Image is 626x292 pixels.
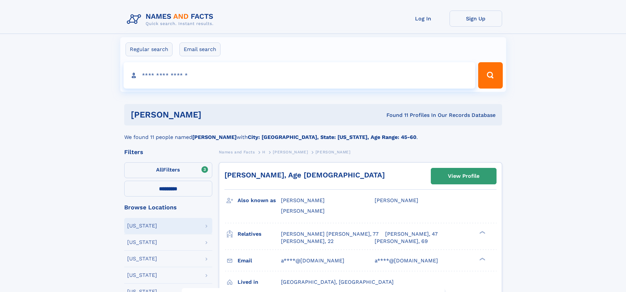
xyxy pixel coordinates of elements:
span: [GEOGRAPHIC_DATA], [GEOGRAPHIC_DATA] [281,279,394,285]
a: [PERSON_NAME], Age [DEMOGRAPHIC_DATA] [224,171,385,179]
a: Sign Up [450,11,502,27]
span: [PERSON_NAME] [281,197,325,203]
input: search input [124,62,475,89]
a: [PERSON_NAME], 47 [385,230,438,238]
div: Filters [124,149,212,155]
a: [PERSON_NAME] [PERSON_NAME], 77 [281,230,379,238]
span: [PERSON_NAME] [273,150,308,154]
span: [PERSON_NAME] [375,197,418,203]
h1: [PERSON_NAME] [131,111,294,119]
b: [PERSON_NAME] [192,134,237,140]
div: [US_STATE] [127,256,157,261]
div: [US_STATE] [127,240,157,245]
div: Found 11 Profiles In Our Records Database [294,112,496,119]
div: View Profile [448,169,479,184]
span: All [156,167,163,173]
span: H [262,150,266,154]
a: View Profile [431,168,496,184]
div: Browse Locations [124,204,212,210]
label: Regular search [126,42,173,56]
span: [PERSON_NAME] [281,208,325,214]
div: ❯ [478,230,486,234]
h3: Relatives [238,228,281,240]
a: [PERSON_NAME], 22 [281,238,334,245]
div: ❯ [478,257,486,261]
label: Filters [124,162,212,178]
a: Log In [397,11,450,27]
a: [PERSON_NAME] [273,148,308,156]
h3: Also known as [238,195,281,206]
div: [US_STATE] [127,273,157,278]
div: We found 11 people named with . [124,125,502,141]
a: [PERSON_NAME], 69 [375,238,428,245]
span: [PERSON_NAME] [315,150,351,154]
label: Email search [179,42,220,56]
h3: Email [238,255,281,266]
img: Logo Names and Facts [124,11,219,28]
b: City: [GEOGRAPHIC_DATA], State: [US_STATE], Age Range: 45-60 [248,134,416,140]
a: H [262,148,266,156]
div: [US_STATE] [127,223,157,228]
h3: Lived in [238,277,281,288]
a: Names and Facts [219,148,255,156]
button: Search Button [478,62,502,89]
